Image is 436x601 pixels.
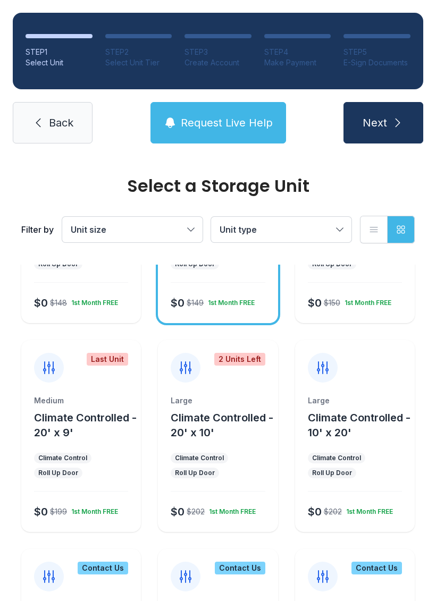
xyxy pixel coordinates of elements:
[38,469,78,477] div: Roll Up Door
[215,562,265,574] div: Contact Us
[185,57,251,68] div: Create Account
[308,411,410,439] span: Climate Controlled - 10' x 20'
[171,395,265,406] div: Large
[34,295,48,310] div: $0
[308,295,322,310] div: $0
[49,115,73,130] span: Back
[67,294,118,307] div: 1st Month FREE
[324,298,340,308] div: $150
[34,395,128,406] div: Medium
[21,223,54,236] div: Filter by
[50,298,67,308] div: $148
[312,469,352,477] div: Roll Up Door
[34,411,137,439] span: Climate Controlled - 20' x 9'
[62,217,203,242] button: Unit size
[211,217,351,242] button: Unit type
[105,57,172,68] div: Select Unit Tier
[171,504,185,519] div: $0
[264,57,331,68] div: Make Payment
[185,47,251,57] div: STEP 3
[87,353,128,366] div: Last Unit
[363,115,387,130] span: Next
[105,47,172,57] div: STEP 2
[351,562,402,574] div: Contact Us
[343,47,410,57] div: STEP 5
[67,503,118,516] div: 1st Month FREE
[214,353,265,366] div: 2 Units Left
[340,294,391,307] div: 1st Month FREE
[312,454,361,462] div: Climate Control
[21,177,415,194] div: Select a Storage Unit
[34,410,137,440] button: Climate Controlled - 20' x 9'
[343,57,410,68] div: E-Sign Documents
[220,224,257,235] span: Unit type
[181,115,273,130] span: Request Live Help
[308,504,322,519] div: $0
[264,47,331,57] div: STEP 4
[187,298,204,308] div: $149
[187,506,205,517] div: $202
[205,503,256,516] div: 1st Month FREE
[175,469,215,477] div: Roll Up Door
[204,294,255,307] div: 1st Month FREE
[26,47,93,57] div: STEP 1
[308,395,402,406] div: Large
[171,411,273,439] span: Climate Controlled - 20' x 10'
[342,503,393,516] div: 1st Month FREE
[71,224,106,235] span: Unit size
[50,506,67,517] div: $199
[26,57,93,68] div: Select Unit
[78,562,128,574] div: Contact Us
[175,454,224,462] div: Climate Control
[324,506,342,517] div: $202
[38,454,87,462] div: Climate Control
[308,410,410,440] button: Climate Controlled - 10' x 20'
[171,410,273,440] button: Climate Controlled - 20' x 10'
[171,295,185,310] div: $0
[34,504,48,519] div: $0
